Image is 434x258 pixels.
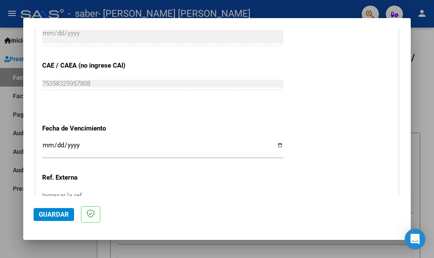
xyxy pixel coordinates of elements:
span: Guardar [39,211,69,218]
button: Guardar [34,208,74,221]
p: Fecha de Vencimiento [42,124,147,134]
div: Open Intercom Messenger [405,229,425,249]
p: CAE / CAEA (no ingrese CAI) [42,61,147,71]
p: Ref. Externa [42,173,147,183]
